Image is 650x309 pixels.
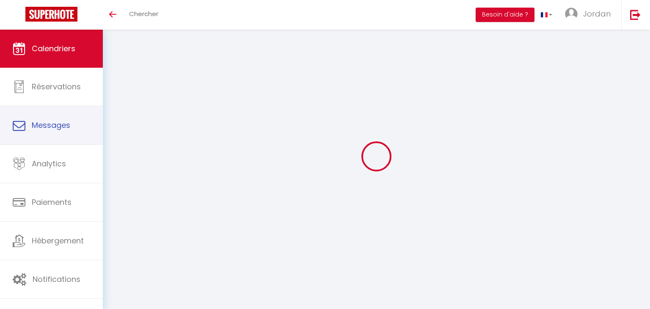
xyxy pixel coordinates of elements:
[32,235,84,246] span: Hébergement
[476,8,534,22] button: Besoin d'aide ?
[32,197,72,207] span: Paiements
[32,120,70,130] span: Messages
[32,43,75,54] span: Calendriers
[565,8,578,20] img: ...
[583,8,611,19] span: Jordan
[129,9,158,18] span: Chercher
[32,81,81,92] span: Réservations
[630,9,641,20] img: logout
[33,274,80,284] span: Notifications
[25,7,77,22] img: Super Booking
[32,158,66,169] span: Analytics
